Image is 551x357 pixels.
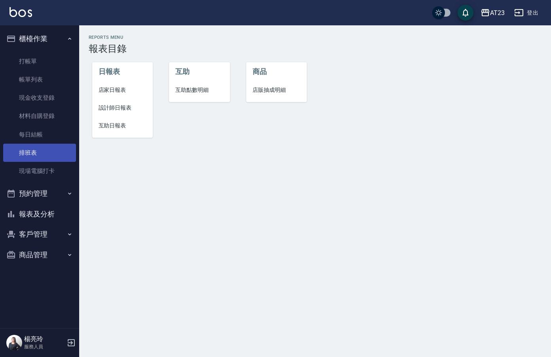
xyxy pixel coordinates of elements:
[3,28,76,49] button: 櫃檯作業
[99,86,147,94] span: 店家日報表
[3,245,76,265] button: 商品管理
[99,104,147,112] span: 設計師日報表
[169,62,230,81] li: 互助
[99,122,147,130] span: 互助日報表
[458,5,473,21] button: save
[3,89,76,107] a: 現金收支登錄
[3,224,76,245] button: 客戶管理
[24,343,65,350] p: 服務人員
[3,162,76,180] a: 現場電腦打卡
[175,86,224,94] span: 互助點數明細
[490,8,505,18] div: AT23
[169,81,230,99] a: 互助點數明細
[9,7,32,17] img: Logo
[246,62,307,81] li: 商品
[246,81,307,99] a: 店販抽成明細
[89,35,541,40] h2: Reports Menu
[92,62,153,81] li: 日報表
[92,99,153,117] a: 設計師日報表
[3,107,76,125] a: 材料自購登錄
[3,183,76,204] button: 預約管理
[477,5,508,21] button: AT23
[24,335,65,343] h5: 楊亮玲
[92,117,153,135] a: 互助日報表
[253,86,301,94] span: 店販抽成明細
[511,6,541,20] button: 登出
[89,43,541,54] h3: 報表目錄
[6,335,22,351] img: Person
[3,52,76,70] a: 打帳單
[3,204,76,224] button: 報表及分析
[3,70,76,89] a: 帳單列表
[3,144,76,162] a: 排班表
[92,81,153,99] a: 店家日報表
[3,125,76,144] a: 每日結帳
